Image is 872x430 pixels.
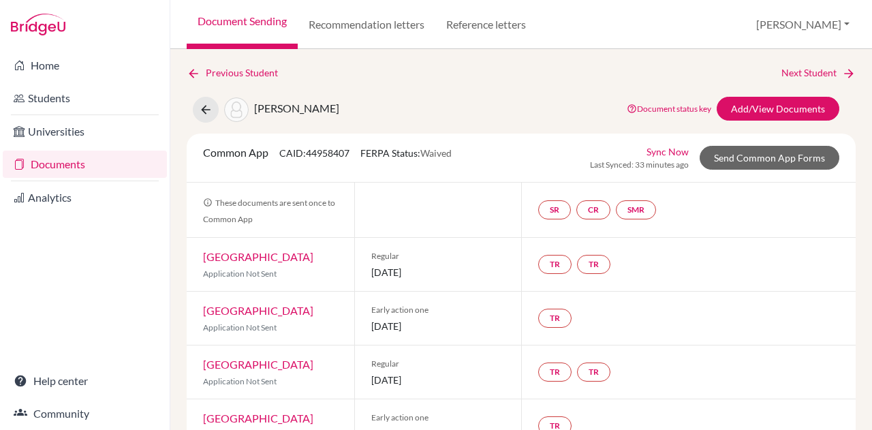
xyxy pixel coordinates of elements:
a: Documents [3,151,167,178]
a: TR [538,255,572,274]
a: TR [577,363,610,382]
a: Next Student [781,65,856,80]
a: SR [538,200,571,219]
a: CR [576,200,610,219]
a: Send Common App Forms [700,146,839,170]
span: Application Not Sent [203,268,277,279]
span: Regular [371,250,505,262]
span: Early action one [371,412,505,424]
a: TR [577,255,610,274]
span: [DATE] [371,319,505,333]
span: Last Synced: 33 minutes ago [590,159,689,171]
a: [GEOGRAPHIC_DATA] [203,358,313,371]
a: TR [538,363,572,382]
a: Home [3,52,167,79]
span: [DATE] [371,373,505,387]
img: Bridge-U [11,14,65,35]
span: [DATE] [371,265,505,279]
a: Community [3,400,167,427]
span: [PERSON_NAME] [254,102,339,114]
span: Waived [420,147,452,159]
a: SMR [616,200,656,219]
span: FERPA Status: [360,147,452,159]
a: TR [538,309,572,328]
a: Add/View Documents [717,97,839,121]
a: Previous Student [187,65,289,80]
a: Students [3,85,167,112]
a: [GEOGRAPHIC_DATA] [203,250,313,263]
span: Application Not Sent [203,322,277,333]
span: Regular [371,358,505,370]
button: [PERSON_NAME] [750,12,856,37]
span: Common App [203,146,268,159]
a: [GEOGRAPHIC_DATA] [203,412,313,425]
a: Analytics [3,184,167,211]
span: CAID: 44958407 [279,147,349,159]
a: Sync Now [647,144,689,159]
a: [GEOGRAPHIC_DATA] [203,304,313,317]
span: These documents are sent once to Common App [203,198,335,224]
a: Help center [3,367,167,395]
a: Document status key [627,104,711,114]
span: Early action one [371,304,505,316]
span: Application Not Sent [203,376,277,386]
a: Universities [3,118,167,145]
